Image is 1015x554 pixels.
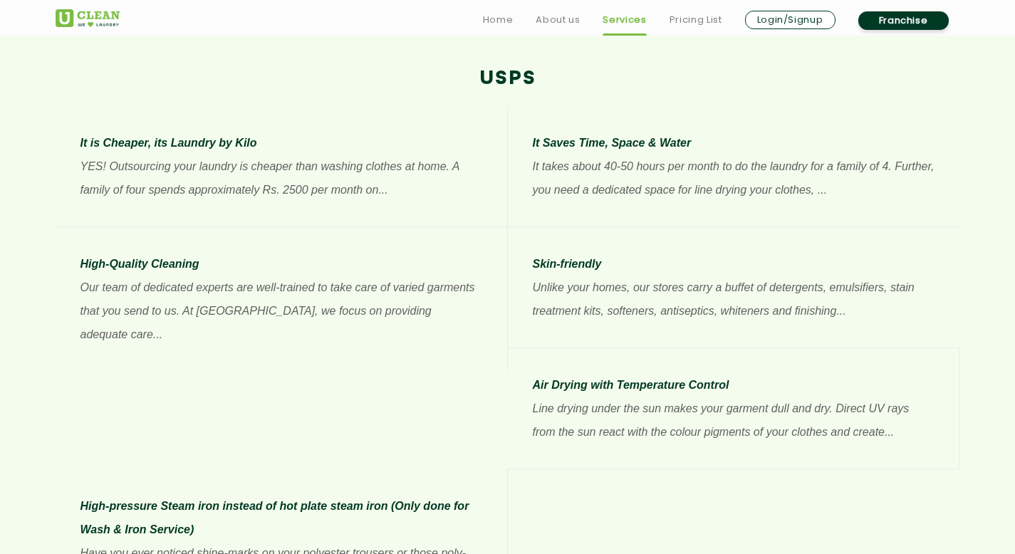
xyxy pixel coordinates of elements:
p: High-Quality Cleaning [80,252,482,276]
a: Home [483,11,514,28]
a: About us [536,11,580,28]
a: Services [603,11,646,28]
p: High-pressure Steam iron instead of hot plate steam iron (Only done for Wash & Iron Service) [80,494,482,541]
a: Franchise [858,11,949,30]
p: Line drying under the sun makes your garment dull and dry. Direct UV rays from the sun react with... [533,397,935,444]
p: Our team of dedicated experts are well-trained to take care of varied garments that you send to u... [80,276,482,346]
a: Pricing List [670,11,722,28]
p: Skin-friendly [533,252,935,276]
a: Login/Signup [745,11,836,29]
p: It takes about 40-50 hours per month to do the laundry for a family of 4. Further, you need a ded... [533,155,935,202]
p: Air Drying with Temperature Control [533,373,935,397]
img: UClean Laundry and Dry Cleaning [56,9,120,27]
p: YES! Outsourcing your laundry is cheaper than washing clothes at home. A family of four spends ap... [80,155,482,202]
p: It Saves Time, Space & Water [533,131,935,155]
h2: USPs [56,67,960,90]
p: It is Cheaper, its Laundry by Kilo [80,131,482,155]
p: Unlike your homes, our stores carry a buffet of detergents, emulsifiers, stain treatment kits, so... [533,276,935,323]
